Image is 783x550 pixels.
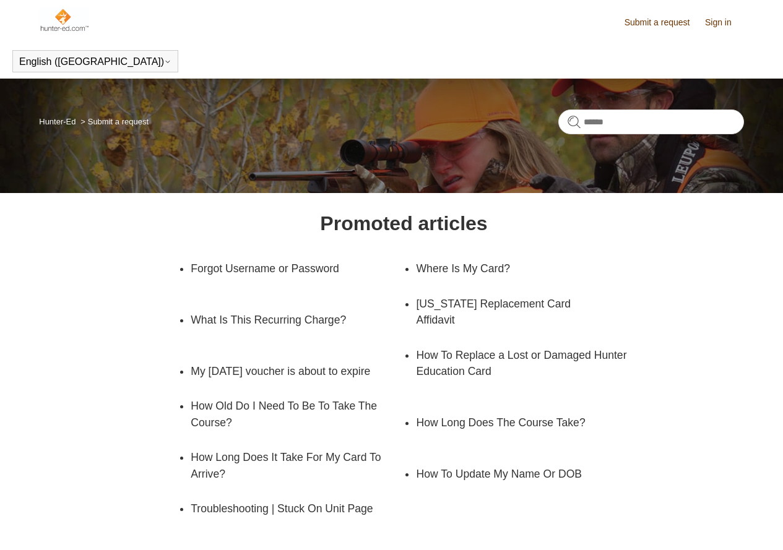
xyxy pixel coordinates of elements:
[191,303,404,337] a: What Is This Recurring Charge?
[39,7,89,32] img: Hunter-Ed Help Center home page
[39,117,76,126] a: Hunter-Ed
[416,251,610,286] a: Where Is My Card?
[558,110,744,134] input: Search
[320,208,487,238] h1: Promoted articles
[416,457,610,491] a: How To Update My Name Or DOB
[191,251,385,286] a: Forgot Username or Password
[191,440,404,491] a: How Long Does It Take For My Card To Arrive?
[416,286,610,338] a: [US_STATE] Replacement Card Affidavit
[416,338,629,389] a: How To Replace a Lost or Damaged Hunter Education Card
[191,491,385,526] a: Troubleshooting | Stuck On Unit Page
[191,354,385,389] a: My [DATE] voucher is about to expire
[625,16,703,29] a: Submit a request
[705,16,744,29] a: Sign in
[78,117,149,126] li: Submit a request
[19,56,171,67] button: English ([GEOGRAPHIC_DATA])
[39,117,78,126] li: Hunter-Ed
[416,405,610,440] a: How Long Does The Course Take?
[191,389,385,440] a: How Old Do I Need To Be To Take The Course?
